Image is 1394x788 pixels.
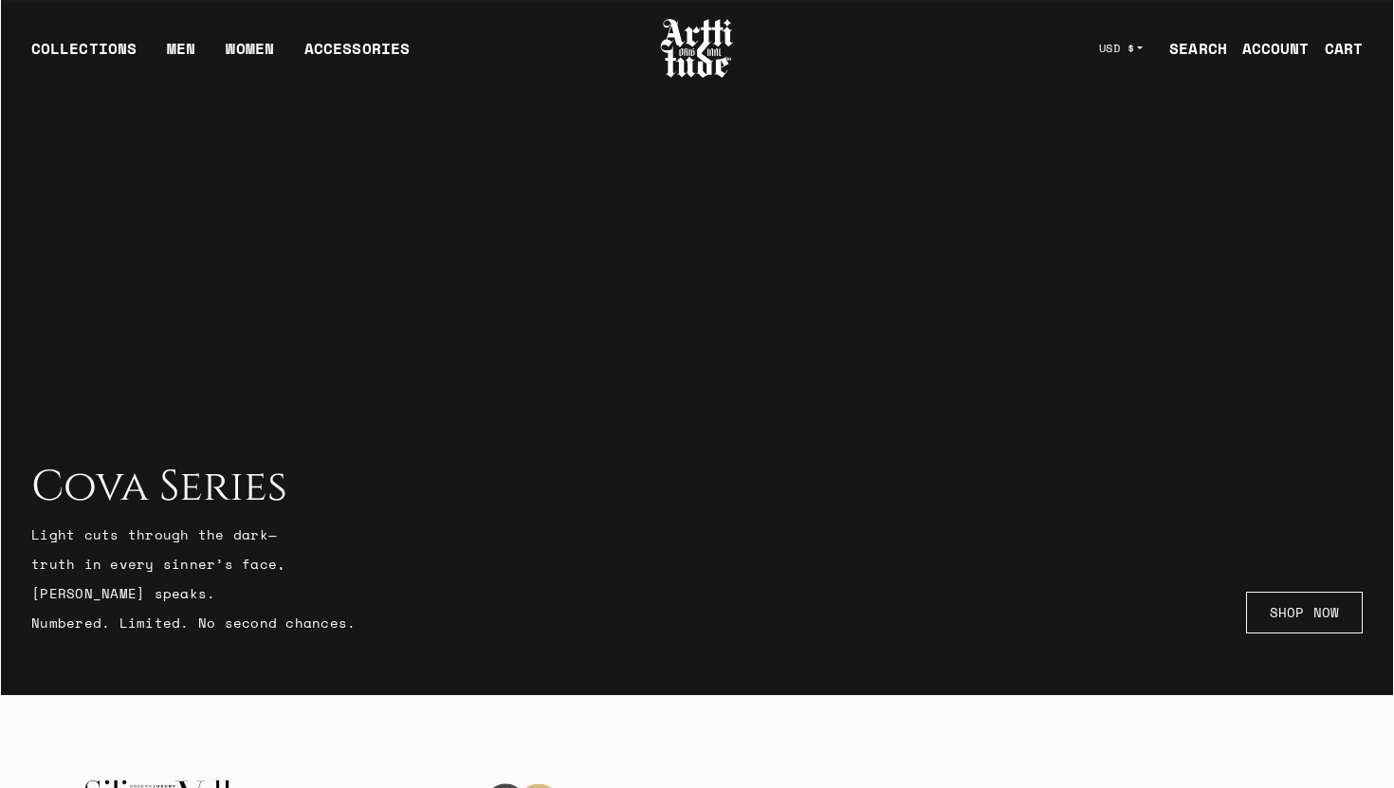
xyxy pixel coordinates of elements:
[31,37,137,75] div: COLLECTIONS
[16,37,425,75] ul: Main navigation
[1099,41,1135,56] span: USD $
[31,582,543,604] p: [PERSON_NAME] speaks.
[659,16,735,81] img: Arttitude
[1246,592,1363,633] a: SHOP NOW
[304,37,410,75] div: ACCESSORIES
[1227,29,1310,67] a: ACCOUNT
[1154,29,1227,67] a: SEARCH
[1088,27,1155,69] button: USD $
[31,523,543,545] p: Light cuts through the dark—
[167,37,195,75] a: MEN
[226,37,274,75] a: WOMEN
[31,553,543,575] p: truth in every sinner’s face,
[31,612,543,633] p: Numbered. Limited. No second chances.
[1325,37,1363,60] div: CART
[31,463,543,512] h2: Cova Series
[1310,29,1363,67] a: Open cart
